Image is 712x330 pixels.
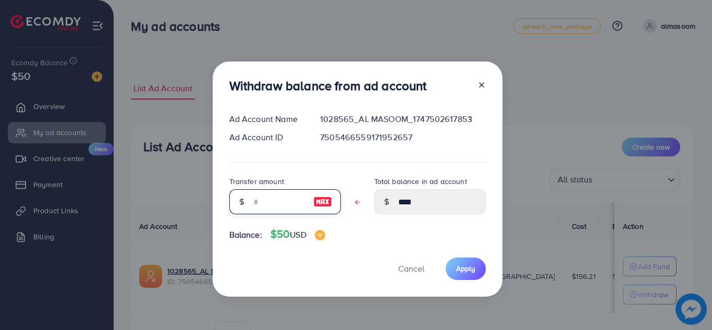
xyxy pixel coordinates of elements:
span: USD [290,229,306,240]
label: Transfer amount [229,176,284,187]
div: 1028565_AL MASOOM_1747502617853 [312,113,494,125]
span: Cancel [398,263,424,274]
span: Apply [456,263,475,274]
button: Apply [446,258,486,280]
span: Balance: [229,229,262,241]
h3: Withdraw balance from ad account [229,78,427,93]
button: Cancel [385,258,437,280]
h4: $50 [271,228,325,241]
div: 7505466559171952657 [312,131,494,143]
img: image [313,195,332,208]
div: Ad Account ID [221,131,312,143]
div: Ad Account Name [221,113,312,125]
img: image [315,230,325,240]
label: Total balance in ad account [374,176,467,187]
